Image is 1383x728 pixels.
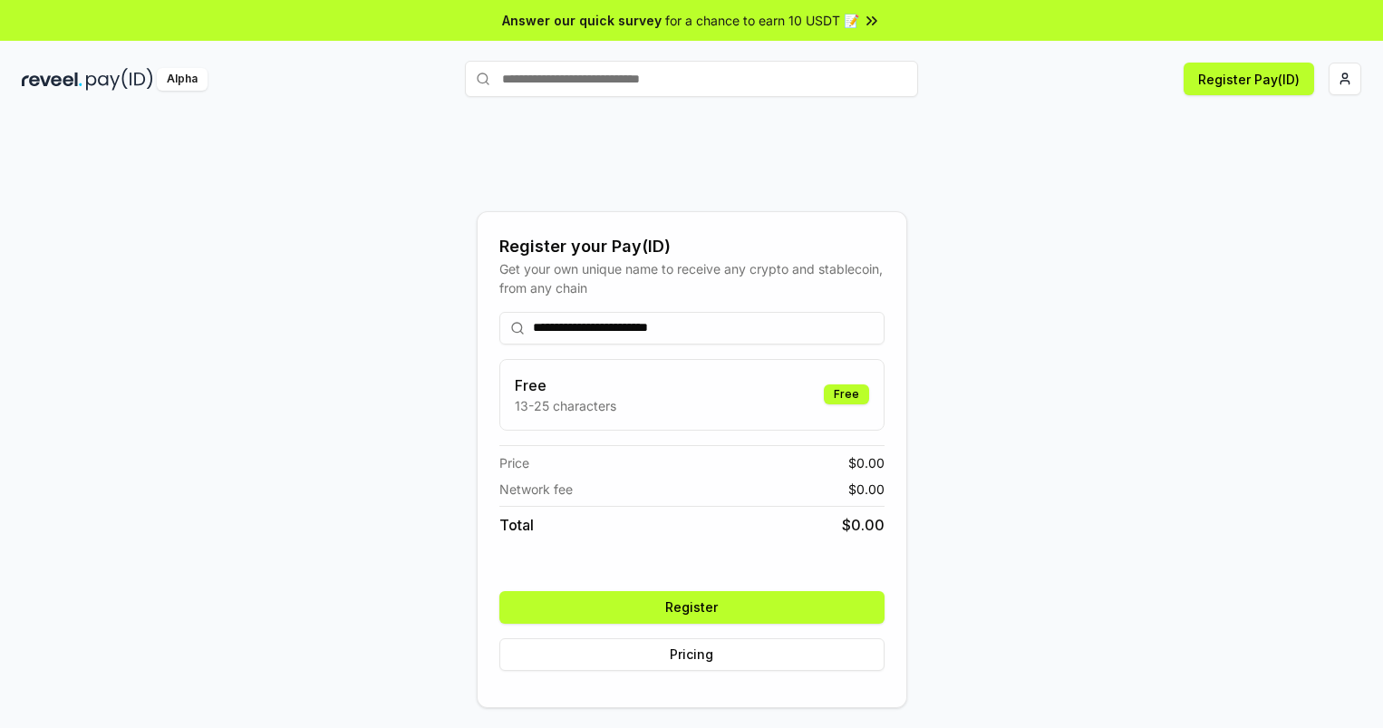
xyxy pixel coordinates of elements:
[515,374,616,396] h3: Free
[22,68,82,91] img: reveel_dark
[157,68,208,91] div: Alpha
[824,384,869,404] div: Free
[499,259,885,297] div: Get your own unique name to receive any crypto and stablecoin, from any chain
[842,514,885,536] span: $ 0.00
[499,234,885,259] div: Register your Pay(ID)
[848,480,885,499] span: $ 0.00
[1184,63,1314,95] button: Register Pay(ID)
[502,11,662,30] span: Answer our quick survey
[848,453,885,472] span: $ 0.00
[499,480,573,499] span: Network fee
[665,11,859,30] span: for a chance to earn 10 USDT 📝
[499,453,529,472] span: Price
[515,396,616,415] p: 13-25 characters
[499,591,885,624] button: Register
[499,638,885,671] button: Pricing
[499,514,534,536] span: Total
[86,68,153,91] img: pay_id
